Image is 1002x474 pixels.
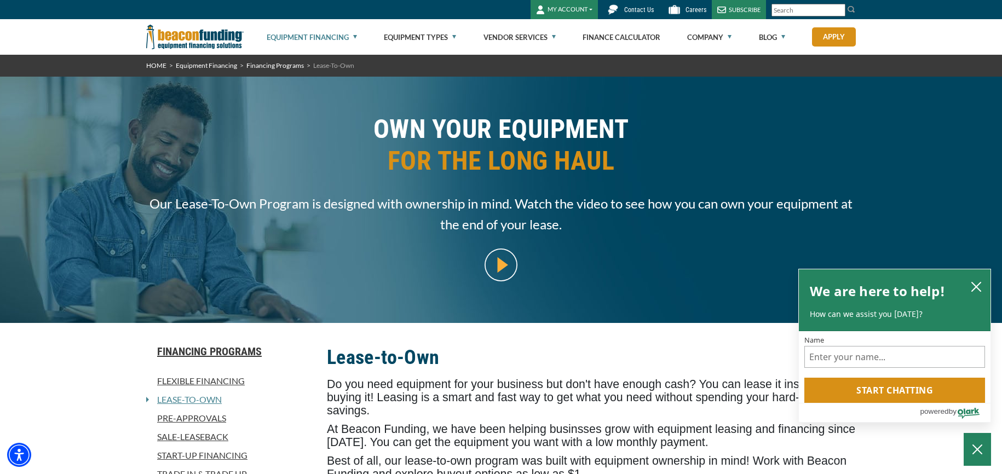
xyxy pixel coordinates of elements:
a: Financing Programs [246,61,304,70]
a: Flexible Financing [146,374,314,388]
a: Apply [812,27,856,47]
span: Contact Us [624,6,654,14]
a: Lease-To-Own [149,393,222,406]
a: Financing Programs [146,345,314,358]
button: Start chatting [804,378,985,403]
a: Equipment Types [384,20,456,55]
a: Equipment Financing [176,61,237,70]
span: FOR THE LONG HAUL [146,145,856,177]
img: Beacon Funding Corporation logo [146,19,244,55]
button: Close Chatbox [964,433,991,466]
h2: Lease-to-Own [327,345,856,370]
span: by [949,404,957,418]
a: HOME [146,61,166,70]
span: Do you need equipment for your business but don't have enough cash? You can lease it instead of b... [327,378,836,417]
a: Sale-Leaseback [146,430,314,443]
div: olark chatbox [798,269,991,423]
h2: We are here to help! [810,280,945,302]
a: Powered by Olark [920,403,991,422]
div: Accessibility Menu [7,443,31,467]
a: Equipment Financing [267,20,357,55]
a: Vendor Services [483,20,556,55]
h1: OWN YOUR EQUIPMENT [146,113,856,185]
a: Finance Calculator [583,20,660,55]
span: Careers [686,6,706,14]
input: Search [771,4,845,16]
span: powered [920,404,948,418]
input: Name [804,346,985,368]
img: Search [847,5,856,14]
span: Lease-To-Own [313,61,354,70]
p: How can we assist you [DATE]? [810,309,980,320]
a: Start-Up Financing [146,449,314,462]
label: Name [804,337,985,344]
img: video modal pop-up play button [485,248,517,281]
a: Clear search text [834,6,843,15]
a: Company [687,20,732,55]
span: Our Lease-To-Own Program is designed with ownership in mind. Watch the video to see how you can o... [146,193,856,235]
span: At Beacon Funding, we have been helping businsses grow with equipment leasing and financing since... [327,423,855,449]
button: close chatbox [968,279,985,294]
a: Pre-approvals [146,412,314,425]
a: Blog [759,20,785,55]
